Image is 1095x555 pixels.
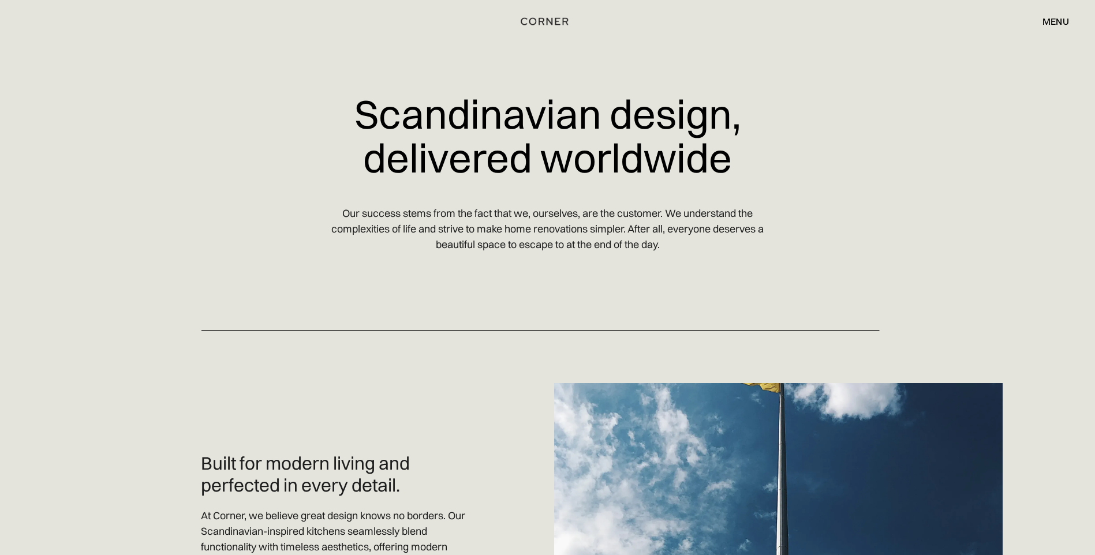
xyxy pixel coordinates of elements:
div: menu [1042,17,1069,26]
div: menu [1031,12,1069,31]
a: home [506,14,589,29]
p: Our success stems from the fact that we, ourselves, are the customer. We understand the complexit... [319,179,776,278]
h1: Scandinavian design, delivered worldwide [319,92,776,179]
h4: Built for modern living and perfected in every detail. [201,452,481,496]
